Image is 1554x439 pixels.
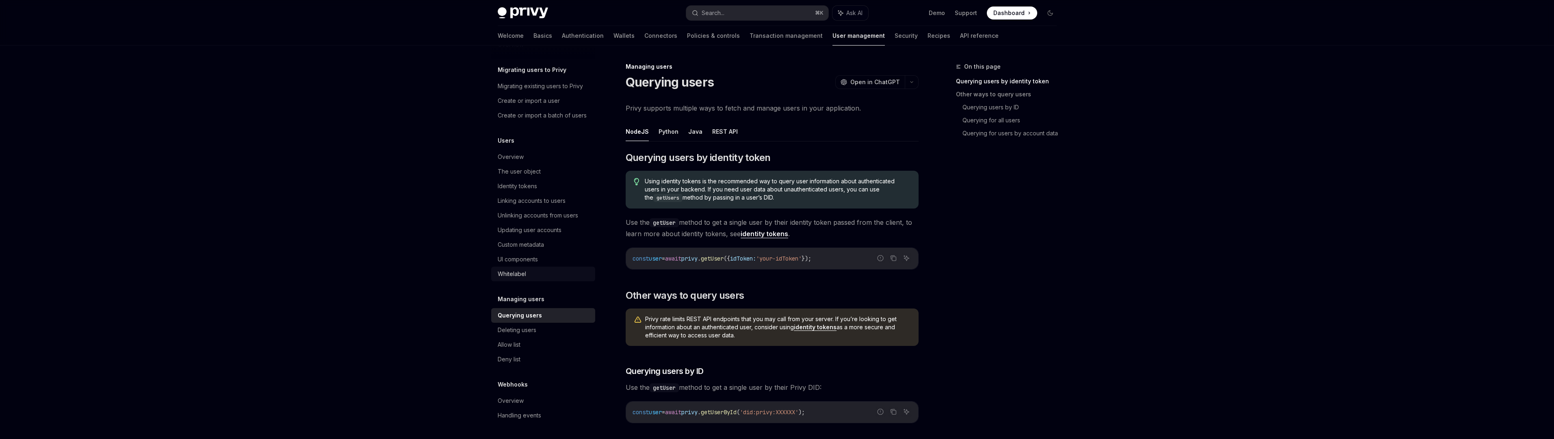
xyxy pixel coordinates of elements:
[794,324,837,331] a: identity tokens
[626,122,649,141] button: NodeJS
[956,75,1063,88] a: Querying users by identity token
[498,26,524,46] a: Welcome
[491,150,595,164] a: Overview
[737,409,740,416] span: (
[850,78,900,86] span: Open in ChatGPT
[815,10,824,16] span: ⌘ K
[491,352,595,367] a: Deny list
[665,255,681,262] span: await
[955,9,977,17] a: Support
[686,6,828,20] button: Search...⌘K
[659,122,678,141] button: Python
[702,8,724,18] div: Search...
[498,196,566,206] div: Linking accounts to users
[740,409,798,416] span: 'did:privy:XXXXXX'
[491,267,595,281] a: Whitelabel
[626,289,744,302] span: Other ways to query users
[681,255,698,262] span: privy
[741,230,788,238] a: identity tokens
[928,26,950,46] a: Recipes
[964,62,1001,72] span: On this page
[688,122,702,141] button: Java
[491,408,595,423] a: Handling events
[626,102,919,114] span: Privy supports multiple ways to fetch and manage users in your application.
[993,9,1025,17] span: Dashboard
[846,9,863,17] span: Ask AI
[750,26,823,46] a: Transaction management
[698,409,701,416] span: .
[888,406,899,417] button: Copy the contents from the code block
[756,255,802,262] span: 'your-idToken'
[491,337,595,352] a: Allow list
[491,223,595,237] a: Updating user accounts
[649,255,662,262] span: user
[533,26,552,46] a: Basics
[498,7,548,19] img: dark logo
[491,237,595,252] a: Custom metadata
[613,26,635,46] a: Wallets
[644,26,677,46] a: Connectors
[634,178,639,185] svg: Tip
[626,382,919,393] span: Use the method to get a single user by their Privy DID:
[645,315,910,339] span: Privy rate limits REST API endpoints that you may call from your server. If you’re looking to get...
[498,340,520,350] div: Allow list
[498,111,587,120] div: Create or import a batch of users
[929,9,945,17] a: Demo
[1044,7,1057,20] button: Toggle dark mode
[498,380,528,389] h5: Webhooks
[498,211,578,220] div: Unlinking accounts from users
[498,81,583,91] div: Migrating existing users to Privy
[633,255,649,262] span: const
[701,409,737,416] span: getUserById
[987,7,1037,20] a: Dashboard
[562,26,604,46] a: Authentication
[491,393,595,408] a: Overview
[634,316,642,324] svg: Warning
[498,311,542,320] div: Querying users
[730,255,756,262] span: idToken:
[901,406,912,417] button: Ask AI
[491,108,595,123] a: Create or import a batch of users
[491,179,595,193] a: Identity tokens
[498,181,537,191] div: Identity tokens
[832,26,885,46] a: User management
[498,136,514,146] h5: Users
[832,6,868,20] button: Ask AI
[498,225,561,235] div: Updating user accounts
[626,75,714,89] h1: Querying users
[653,194,683,202] code: getUsers
[491,323,595,337] a: Deleting users
[498,411,541,420] div: Handling events
[662,255,665,262] span: =
[498,294,544,304] h5: Managing users
[498,240,544,250] div: Custom metadata
[491,208,595,223] a: Unlinking accounts from users
[875,406,886,417] button: Report incorrect code
[645,177,910,202] span: Using identity tokens is the recommended way to query user information about authenticated users ...
[491,164,595,179] a: The user object
[962,101,1063,114] a: Querying users by ID
[498,396,524,406] div: Overview
[724,255,730,262] span: ({
[687,26,740,46] a: Policies & controls
[498,65,566,75] h5: Migrating users to Privy
[798,409,805,416] span: );
[835,75,905,89] button: Open in ChatGPT
[895,26,918,46] a: Security
[712,122,738,141] button: REST API
[491,93,595,108] a: Create or import a user
[626,63,919,71] div: Managing users
[491,79,595,93] a: Migrating existing users to Privy
[491,193,595,208] a: Linking accounts to users
[498,152,524,162] div: Overview
[888,253,899,263] button: Copy the contents from the code block
[626,365,704,377] span: Querying users by ID
[962,114,1063,127] a: Querying for all users
[662,409,665,416] span: =
[498,269,526,279] div: Whitelabel
[626,217,919,239] span: Use the method to get a single user by their identity token passed from the client, to learn more...
[498,254,538,264] div: UI components
[498,96,560,106] div: Create or import a user
[491,252,595,267] a: UI components
[901,253,912,263] button: Ask AI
